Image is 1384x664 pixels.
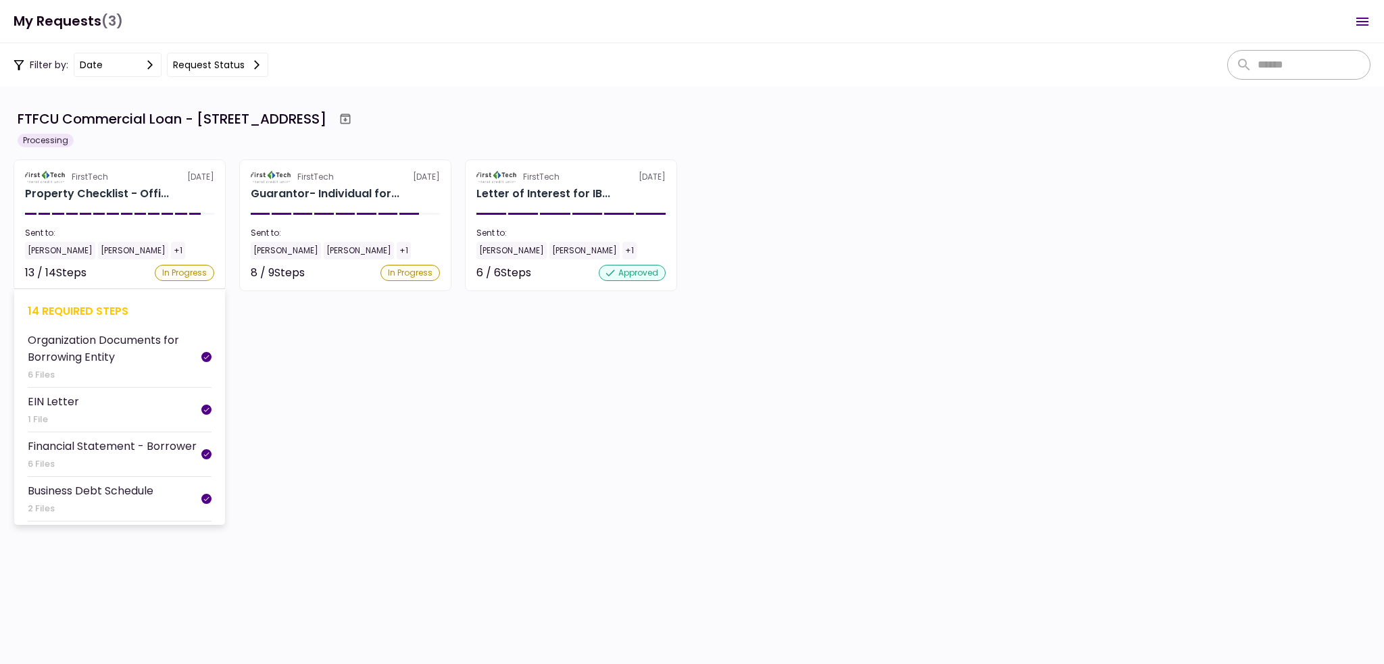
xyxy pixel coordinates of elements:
div: FirstTech [72,171,108,183]
div: 1 File [28,413,79,426]
div: 14 required steps [28,303,212,320]
div: Letter of Interest for IBNI Investments, LLC 6 Uvalde Road Houston TX [476,186,610,202]
div: [DATE] [251,171,440,183]
div: 6 / 6 Steps [476,265,531,281]
div: Property Checklist - Office Retail for IBNI Investments, LLC 16 Uvalde Road [25,186,169,202]
div: Filter by: [14,53,268,77]
div: [PERSON_NAME] [324,242,394,259]
div: Organization Documents for Borrowing Entity [28,332,201,365]
div: FirstTech [523,171,560,183]
div: [DATE] [476,171,666,183]
div: FirstTech [297,171,334,183]
div: Guarantor- Individual for IBNI Investments, LLC Johnny Ganim [251,186,399,202]
div: 6 Files [28,457,197,471]
div: +1 [622,242,637,259]
img: Partner logo [476,171,518,183]
div: Sent to: [25,227,214,239]
div: In Progress [155,265,214,281]
span: (3) [101,7,123,35]
div: 8 / 9 Steps [251,265,305,281]
div: [PERSON_NAME] [476,242,547,259]
div: [PERSON_NAME] [98,242,168,259]
div: 2 Files [28,502,153,515]
img: Partner logo [25,171,66,183]
div: +1 [171,242,185,259]
div: +1 [397,242,411,259]
div: approved [599,265,666,281]
div: FTFCU Commercial Loan - [STREET_ADDRESS] [18,109,326,129]
div: Business Debt Schedule [28,482,153,499]
button: Archive workflow [333,107,357,131]
button: Open menu [1346,5,1379,38]
div: Financial Statement - Borrower [28,438,197,455]
button: date [74,53,162,77]
h1: My Requests [14,7,123,35]
div: In Progress [380,265,440,281]
div: [DATE] [25,171,214,183]
div: 13 / 14 Steps [25,265,86,281]
img: Partner logo [251,171,292,183]
div: Sent to: [251,227,440,239]
div: [PERSON_NAME] [549,242,620,259]
div: 6 Files [28,368,201,382]
div: [PERSON_NAME] [251,242,321,259]
div: [PERSON_NAME] [25,242,95,259]
div: EIN Letter [28,393,79,410]
div: Sent to: [476,227,666,239]
div: Processing [18,134,74,147]
button: Request status [167,53,268,77]
div: date [80,57,103,72]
